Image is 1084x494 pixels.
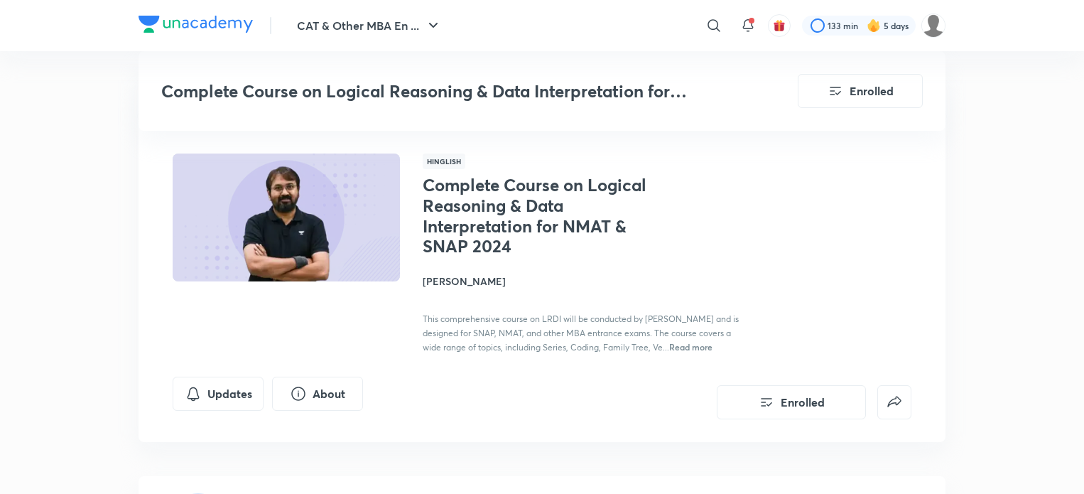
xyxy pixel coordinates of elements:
[921,14,945,38] img: Anubhav Singh
[173,377,264,411] button: Updates
[768,14,791,37] button: avatar
[877,385,911,419] button: false
[139,16,253,33] img: Company Logo
[773,19,786,32] img: avatar
[717,385,866,419] button: Enrolled
[161,81,717,102] h3: Complete Course on Logical Reasoning & Data Interpretation for NMAT & SNAP 2024
[423,274,741,289] h4: [PERSON_NAME]
[798,74,923,108] button: Enrolled
[423,313,739,353] span: This comprehensive course on LRDI will be conducted by [PERSON_NAME] and is designed for SNAP, NM...
[272,377,363,411] button: About
[423,154,465,169] span: Hinglish
[288,11,450,40] button: CAT & Other MBA En ...
[669,341,712,353] span: Read more
[139,16,253,36] a: Company Logo
[867,18,881,33] img: streak
[170,152,402,283] img: Thumbnail
[423,175,655,257] h1: Complete Course on Logical Reasoning & Data Interpretation for NMAT & SNAP 2024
